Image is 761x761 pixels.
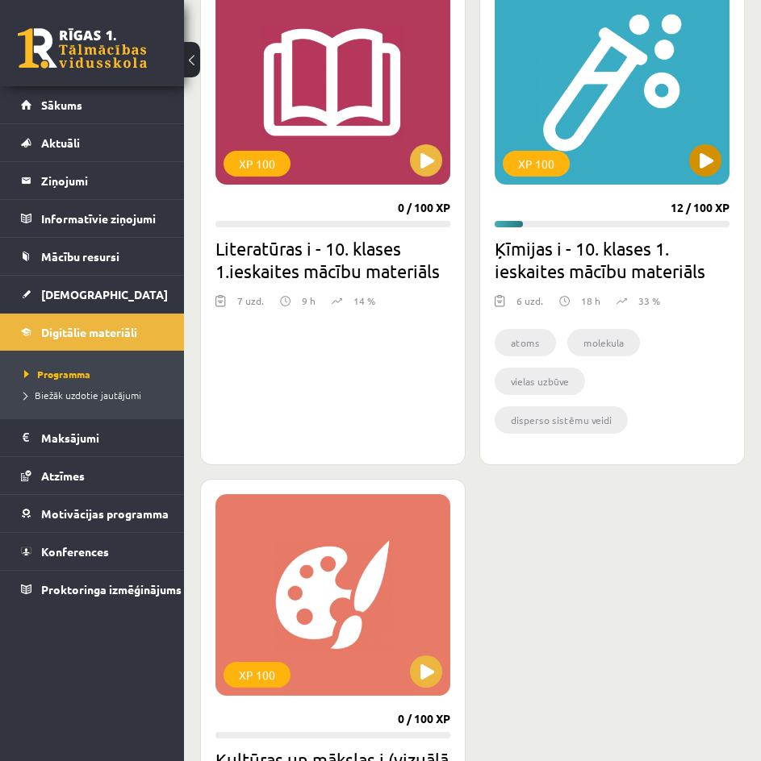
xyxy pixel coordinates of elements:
[21,162,164,199] a: Ziņojumi
[237,293,264,318] div: 7 uzd.
[302,293,316,308] p: 9 h
[41,287,168,301] span: [DEMOGRAPHIC_DATA]
[21,495,164,532] a: Motivācijas programma
[495,368,585,395] li: vielas uzbūve
[41,200,164,237] legend: Informatīvie ziņojumi
[41,506,169,521] span: Motivācijas programma
[21,419,164,456] a: Maksājumi
[21,124,164,161] a: Aktuāli
[21,314,164,351] a: Digitālie materiāli
[21,238,164,275] a: Mācību resursi
[41,544,109,559] span: Konferences
[215,237,450,282] h2: Literatūras i - 10. klases 1.ieskaites mācību materiāls
[41,98,82,112] span: Sākums
[18,28,147,69] a: Rīgas 1. Tālmācības vidusskola
[24,368,90,380] span: Programma
[21,533,164,570] a: Konferences
[41,325,137,339] span: Digitālie materiāli
[24,389,141,401] span: Biežāk uzdotie jautājumi
[41,162,164,199] legend: Ziņojumi
[41,249,119,264] span: Mācību resursi
[24,367,168,381] a: Programma
[353,293,375,308] p: 14 %
[21,200,164,237] a: Informatīvie ziņojumi
[567,329,640,356] li: molekula
[21,276,164,313] a: [DEMOGRAPHIC_DATA]
[41,135,80,150] span: Aktuāli
[638,293,660,308] p: 33 %
[24,388,168,402] a: Biežāk uzdotie jautājumi
[41,582,182,597] span: Proktoringa izmēģinājums
[516,293,543,318] div: 6 uzd.
[21,86,164,123] a: Sākums
[41,468,85,483] span: Atzīmes
[21,571,164,608] a: Proktoringa izmēģinājums
[495,237,730,282] h2: Ķīmijas i - 10. klases 1. ieskaites mācību materiāls
[495,329,556,356] li: atoms
[581,293,600,308] p: 18 h
[21,457,164,494] a: Atzīmes
[41,419,164,456] legend: Maksājumi
[503,151,570,177] div: XP 100
[224,662,291,688] div: XP 100
[224,151,291,177] div: XP 100
[495,406,628,434] li: disperso sistēmu veidi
